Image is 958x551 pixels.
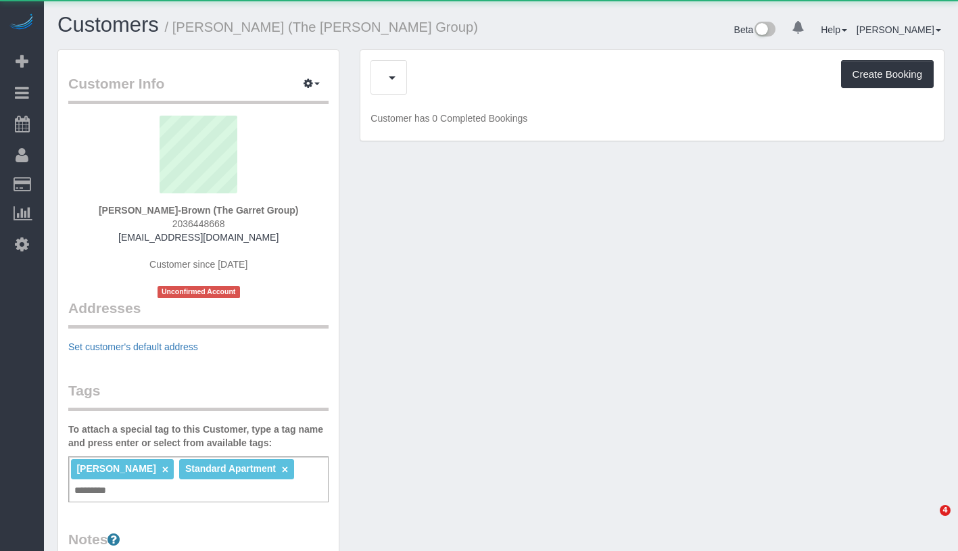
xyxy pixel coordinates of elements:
span: 2036448668 [172,218,225,229]
small: / [PERSON_NAME] (The [PERSON_NAME] Group) [165,20,478,34]
span: Standard Apartment [185,463,276,474]
a: × [162,464,168,475]
legend: Tags [68,381,329,411]
strong: [PERSON_NAME]-Brown (The Garret Group) [99,205,299,216]
a: Customers [57,13,159,37]
img: New interface [753,22,775,39]
span: [PERSON_NAME] [76,463,155,474]
a: Set customer's default address [68,341,198,352]
iframe: Intercom live chat [912,505,944,537]
a: Help [821,24,847,35]
label: To attach a special tag to this Customer, type a tag name and press enter or select from availabl... [68,423,329,450]
a: Beta [734,24,776,35]
span: Customer since [DATE] [149,259,247,270]
a: [EMAIL_ADDRESS][DOMAIN_NAME] [118,232,279,243]
span: Unconfirmed Account [158,286,240,297]
p: Customer has 0 Completed Bookings [370,112,934,125]
img: Automaid Logo [8,14,35,32]
a: × [282,464,288,475]
button: Create Booking [841,60,934,89]
legend: Customer Info [68,74,329,104]
span: 4 [940,505,951,516]
a: [PERSON_NAME] [857,24,941,35]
